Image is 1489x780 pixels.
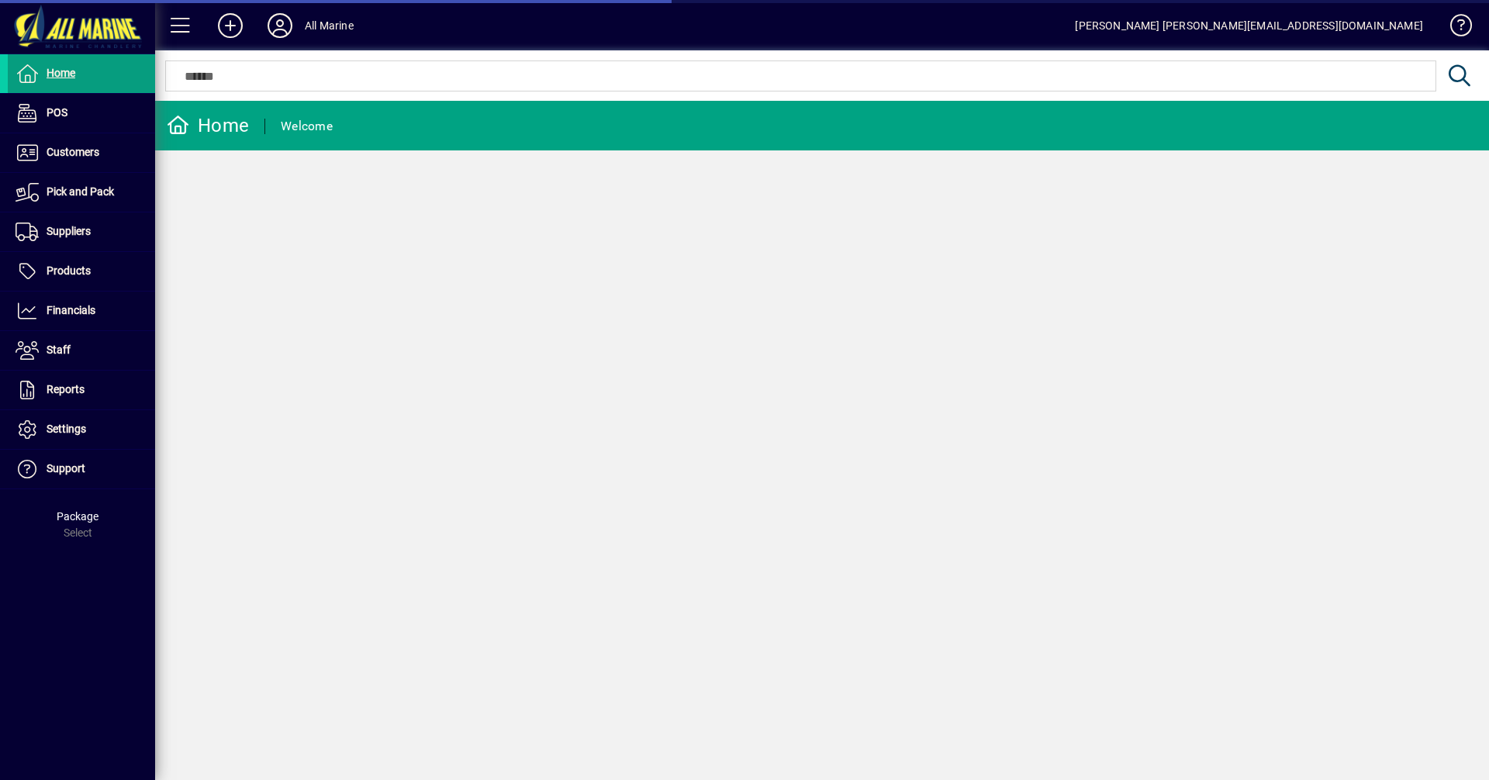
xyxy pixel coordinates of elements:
[281,114,333,139] div: Welcome
[8,133,155,172] a: Customers
[8,410,155,449] a: Settings
[47,343,71,356] span: Staff
[57,510,98,523] span: Package
[8,94,155,133] a: POS
[8,371,155,409] a: Reports
[47,185,114,198] span: Pick and Pack
[8,292,155,330] a: Financials
[47,304,95,316] span: Financials
[1075,13,1423,38] div: [PERSON_NAME] [PERSON_NAME][EMAIL_ADDRESS][DOMAIN_NAME]
[167,113,249,138] div: Home
[47,423,86,435] span: Settings
[47,225,91,237] span: Suppliers
[1439,3,1470,53] a: Knowledge Base
[47,67,75,79] span: Home
[47,106,67,119] span: POS
[47,383,85,395] span: Reports
[206,12,255,40] button: Add
[47,264,91,277] span: Products
[8,331,155,370] a: Staff
[47,462,85,475] span: Support
[305,13,354,38] div: All Marine
[8,173,155,212] a: Pick and Pack
[8,212,155,251] a: Suppliers
[255,12,305,40] button: Profile
[47,146,99,158] span: Customers
[8,252,155,291] a: Products
[8,450,155,488] a: Support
